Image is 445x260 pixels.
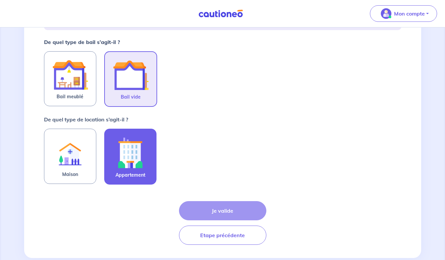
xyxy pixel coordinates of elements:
strong: De quel type de bail s’agit-il ? [44,39,120,45]
button: Etape précédente [179,226,266,245]
img: illu_furnished_lease.svg [52,57,88,93]
span: Bail vide [121,93,141,101]
img: illu_apartment.svg [112,134,148,171]
button: illu_account_valid_menu.svgMon compte [370,5,437,22]
img: Cautioneo [196,10,245,18]
p: Mon compte [394,10,425,18]
p: De quel type de location s’agit-il ? [44,115,128,123]
span: Maison [62,170,78,178]
span: Appartement [115,171,145,179]
img: illu_empty_lease.svg [113,57,149,93]
span: Bail meublé [57,93,83,101]
img: illu_account_valid_menu.svg [381,8,391,19]
img: illu_rent.svg [52,134,88,170]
